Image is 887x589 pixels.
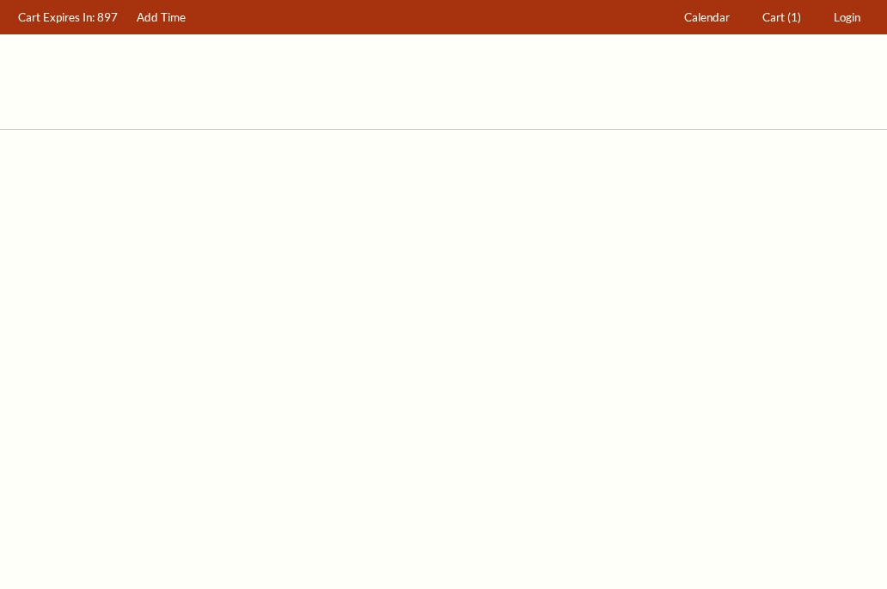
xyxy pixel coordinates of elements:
span: (1) [787,10,801,24]
span: 897 [97,10,118,24]
span: Calendar [684,10,730,24]
span: Cart [762,10,785,24]
span: Login [834,10,860,24]
a: Add Time [129,1,194,34]
a: Calendar [676,1,738,34]
a: Cart (1) [755,1,810,34]
span: Cart Expires In: [18,10,95,24]
a: Login [826,1,869,34]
